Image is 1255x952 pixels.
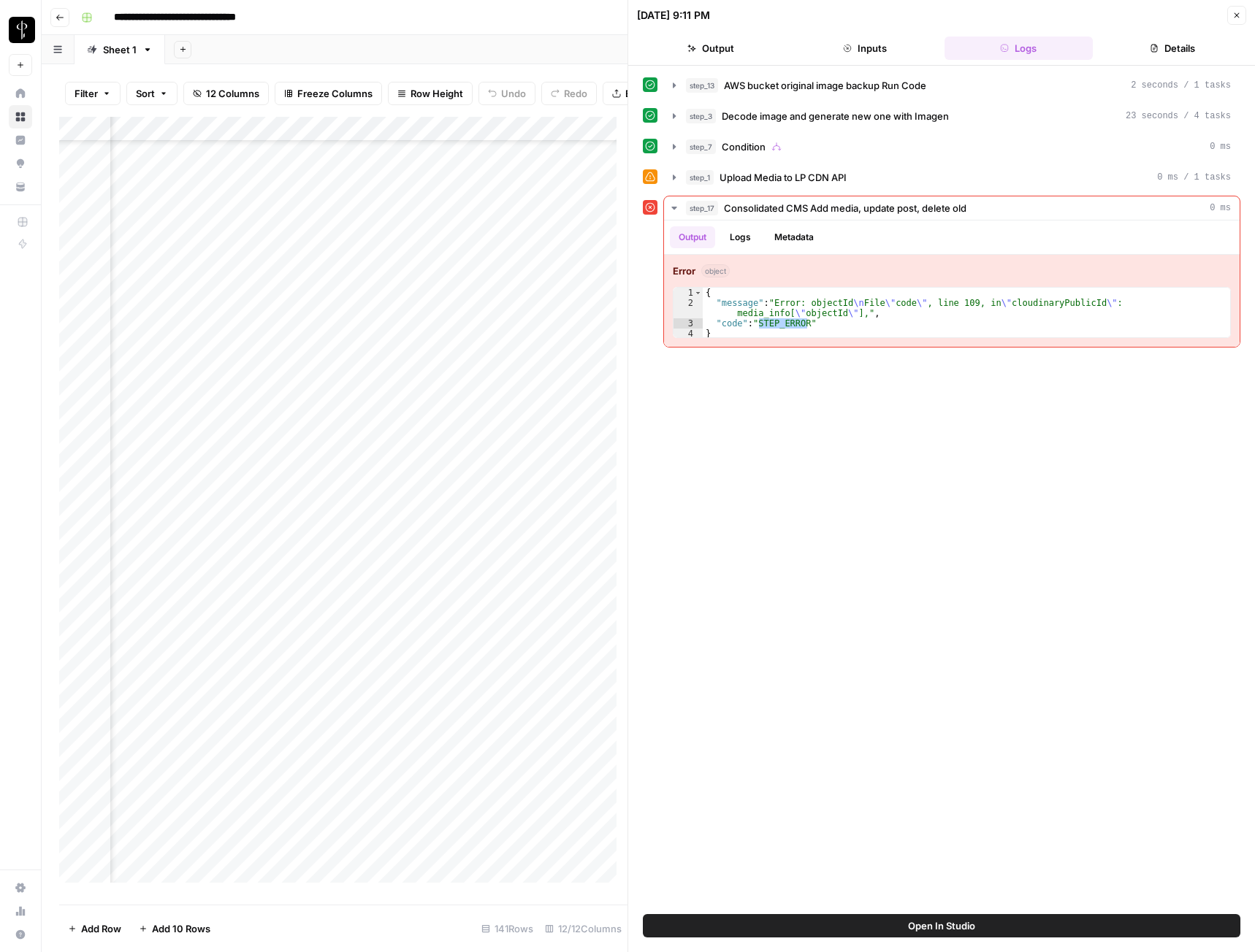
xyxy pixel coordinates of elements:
a: Insights [9,128,32,152]
a: Your Data [9,175,32,199]
button: Freeze Columns [275,82,382,105]
a: Browse [9,105,32,128]
button: Metadata [766,226,823,248]
button: Inputs [791,37,939,60]
span: Add 10 Rows [152,921,210,936]
a: Settings [9,876,32,899]
span: object [701,264,730,277]
button: Row Height [388,82,473,105]
button: 2 seconds / 1 tasks [664,74,1240,97]
span: 2 seconds / 1 tasks [1131,79,1231,92]
span: Toggle code folding, rows 1 through 4 [694,288,702,298]
button: Logs [945,37,1093,60]
button: Add 10 Rows [130,917,219,940]
img: LP Production Workloads Logo [9,17,35,43]
button: Add Row [59,917,130,940]
span: Add Row [81,921,121,936]
button: Workspace: LP Production Workloads [9,12,32,48]
button: 23 seconds / 4 tasks [664,104,1240,128]
a: Home [9,82,32,105]
span: 12 Columns [206,86,259,101]
span: 0 ms [1210,140,1231,153]
button: Sort [126,82,178,105]
button: Output [637,37,785,60]
button: Filter [65,82,121,105]
span: Redo [564,86,587,101]
div: 3 [674,318,703,329]
button: Details [1099,37,1247,60]
button: Logs [721,226,760,248]
span: 0 ms / 1 tasks [1157,171,1231,184]
button: 0 ms [664,135,1240,158]
button: 0 ms [664,196,1240,220]
span: step_7 [686,139,716,154]
span: step_13 [686,78,718,93]
a: Usage [9,899,32,923]
div: 0 ms [664,220,1240,347]
button: Output [670,226,715,248]
span: step_17 [686,201,718,215]
div: Sheet 1 [103,42,137,57]
span: step_3 [686,109,716,123]
span: step_1 [686,170,714,185]
span: Filter [75,86,98,101]
span: Condition [722,139,766,154]
span: 0 ms [1210,201,1231,215]
a: Opportunities [9,152,32,175]
span: Sort [136,86,155,101]
div: 141 Rows [476,917,539,940]
span: 23 seconds / 4 tasks [1126,110,1231,123]
button: 0 ms / 1 tasks [664,166,1240,189]
a: Sheet 1 [75,35,165,64]
button: 12 Columns [183,82,269,105]
button: Redo [541,82,597,105]
div: 2 [674,298,703,318]
button: Export CSV [603,82,687,105]
div: 1 [674,288,703,298]
div: 12/12 Columns [539,917,627,940]
div: 4 [674,329,703,339]
button: Undo [478,82,535,105]
strong: Error [673,264,695,278]
span: Decode image and generate new one with Imagen [722,109,949,123]
button: Open In Studio [643,914,1240,937]
span: Consolidated CMS Add media, update post, delete old [724,201,966,215]
span: Freeze Columns [297,86,373,101]
span: AWS bucket original image backup Run Code [724,78,926,93]
span: Row Height [411,86,463,101]
div: [DATE] 9:11 PM [637,8,710,23]
span: Upload Media to LP CDN API [720,170,847,185]
button: Help + Support [9,923,32,946]
span: Open In Studio [908,918,975,933]
span: Undo [501,86,526,101]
